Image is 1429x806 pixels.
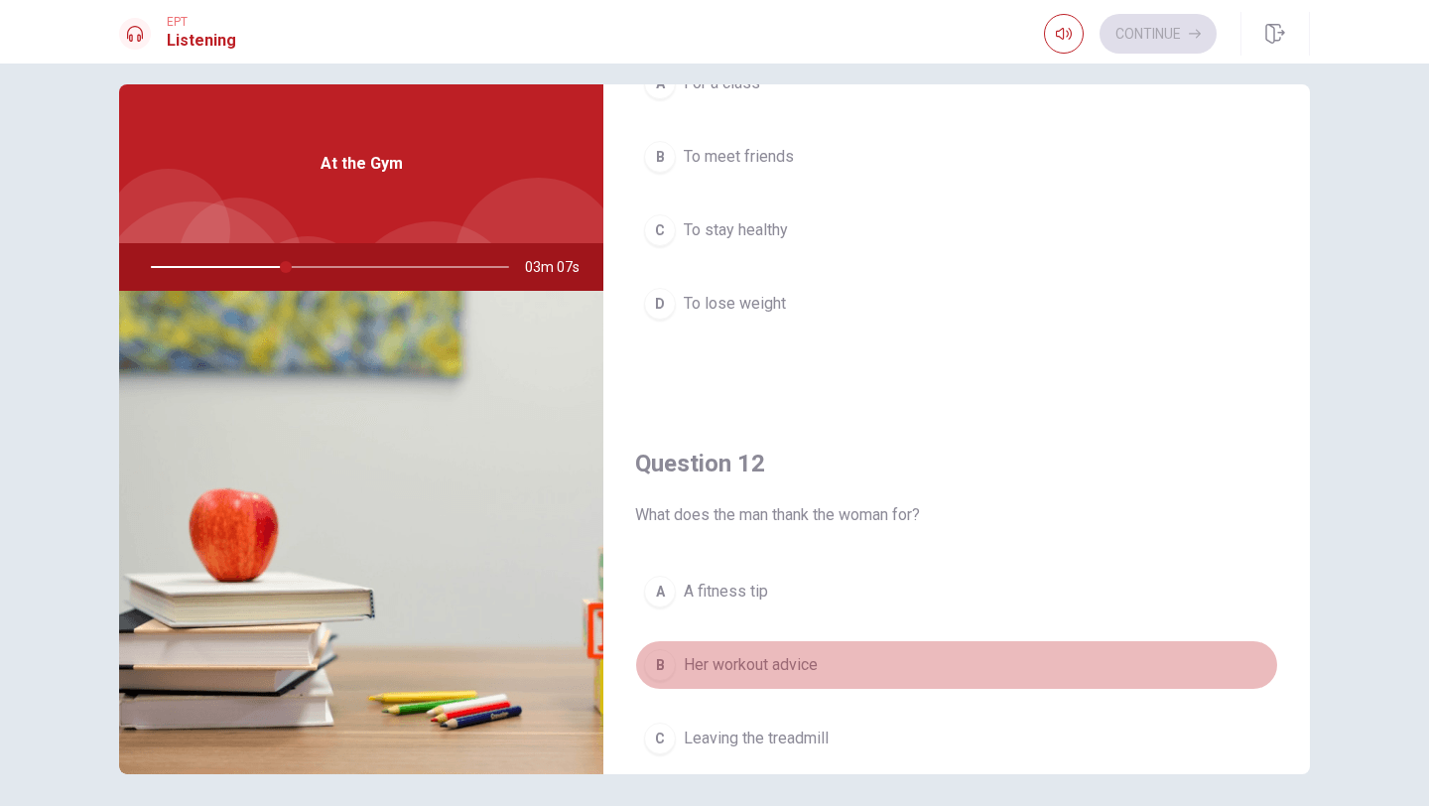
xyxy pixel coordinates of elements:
[321,152,403,176] span: At the Gym
[635,448,1278,479] h4: Question 12
[635,567,1278,616] button: AA fitness tip
[635,503,1278,527] span: What does the man thank the woman for?
[644,649,676,681] div: B
[119,291,603,774] img: At the Gym
[644,288,676,320] div: D
[684,218,788,242] span: To stay healthy
[684,292,786,316] span: To lose weight
[644,576,676,607] div: A
[684,145,794,169] span: To meet friends
[167,29,236,53] h1: Listening
[684,653,818,677] span: Her workout advice
[635,132,1278,182] button: BTo meet friends
[684,580,768,604] span: A fitness tip
[644,723,676,754] div: C
[644,214,676,246] div: C
[525,243,595,291] span: 03m 07s
[635,279,1278,329] button: DTo lose weight
[167,15,236,29] span: EPT
[635,640,1278,690] button: BHer workout advice
[684,727,829,750] span: Leaving the treadmill
[635,205,1278,255] button: CTo stay healthy
[644,141,676,173] div: B
[635,714,1278,763] button: CLeaving the treadmill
